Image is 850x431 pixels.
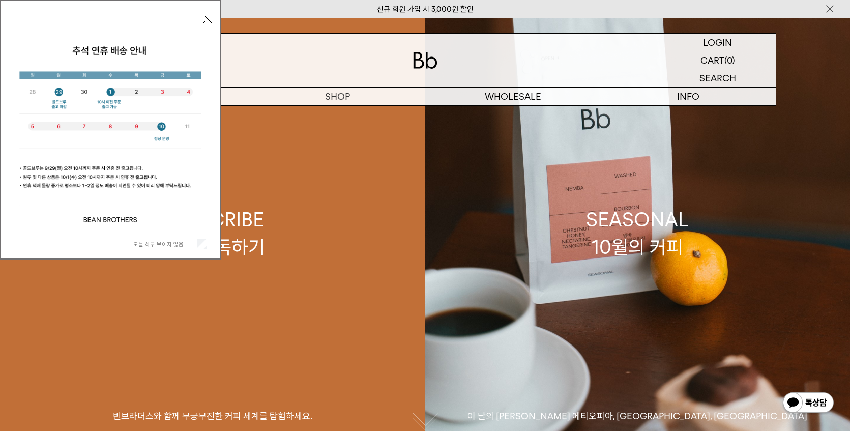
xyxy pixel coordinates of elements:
a: 신규 회원 가입 시 3,000원 할인 [377,5,474,14]
img: 로고 [413,52,437,69]
label: 오늘 하루 보이지 않음 [133,241,195,248]
button: 닫기 [203,14,212,23]
p: SEARCH [699,69,736,87]
p: WHOLESALE [425,88,601,105]
a: SHOP [250,88,425,105]
p: (0) [724,51,735,69]
img: 5e4d662c6b1424087153c0055ceb1a13_140731.jpg [9,31,212,234]
div: SEASONAL 10월의 커피 [586,206,689,260]
a: LOGIN [659,34,776,51]
p: CART [700,51,724,69]
p: INFO [601,88,776,105]
a: CART (0) [659,51,776,69]
p: LOGIN [703,34,732,51]
img: 카카오톡 채널 1:1 채팅 버튼 [782,391,835,416]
